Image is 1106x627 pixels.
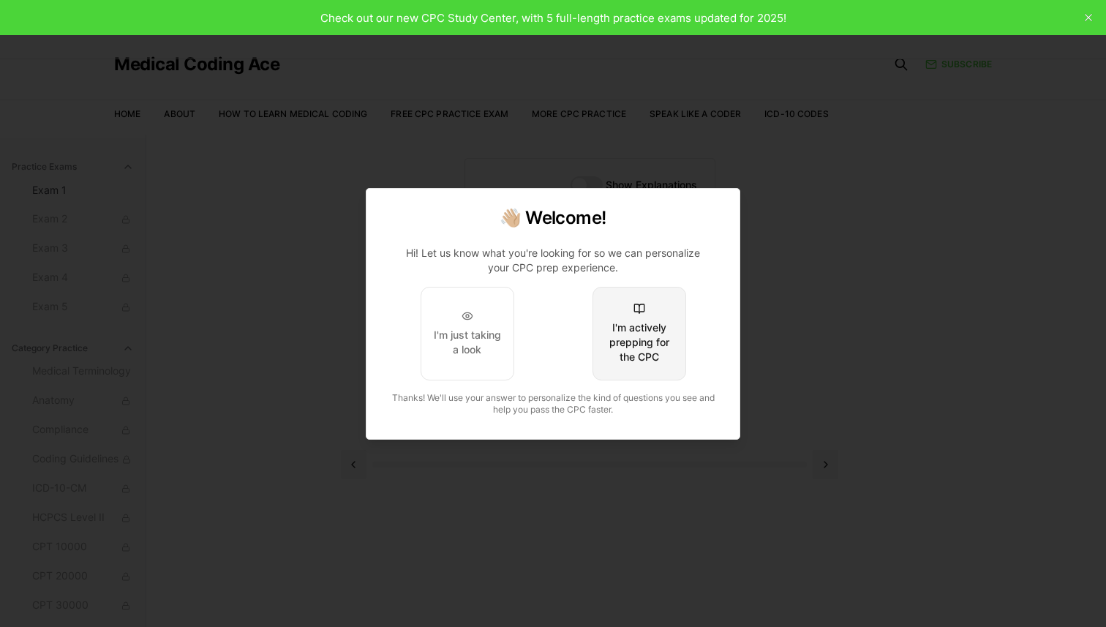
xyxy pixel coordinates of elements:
[396,246,710,275] p: Hi! Let us know what you're looking for so we can personalize your CPC prep experience.
[592,287,686,380] button: I'm actively prepping for the CPC
[384,206,722,230] h2: 👋🏼 Welcome!
[421,287,514,380] button: I'm just taking a look
[392,392,715,415] span: Thanks! We'll use your answer to personalize the kind of questions you see and help you pass the ...
[605,320,674,364] div: I'm actively prepping for the CPC
[433,328,502,357] div: I'm just taking a look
